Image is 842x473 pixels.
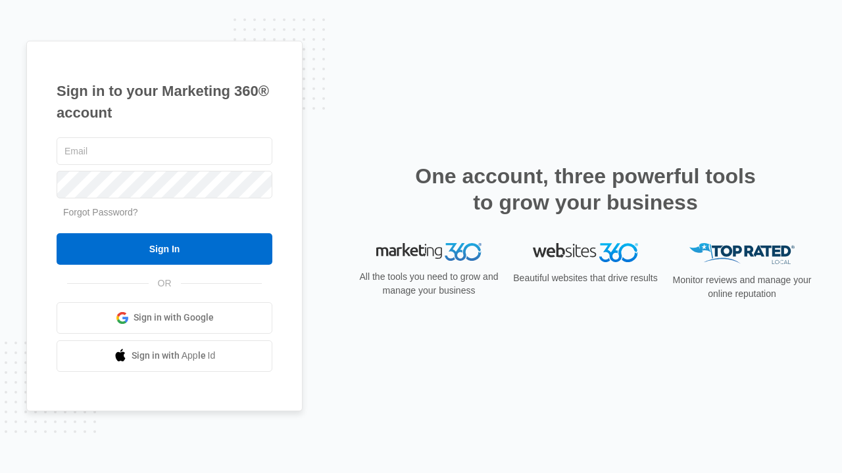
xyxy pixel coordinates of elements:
[57,233,272,265] input: Sign In
[149,277,181,290] span: OR
[57,340,272,372] a: Sign in with Apple Id
[63,207,138,217] a: Forgot Password?
[355,270,503,298] p: All the tools you need to grow and manage your business
[376,243,482,261] img: Marketing 360
[134,311,214,325] span: Sign in with Google
[57,137,272,165] input: Email
[533,243,638,262] img: Websites 360
[689,243,795,265] img: Top Rated Local
[411,163,760,215] h2: One account, three powerful tools to grow your business
[57,80,272,124] h1: Sign in to your Marketing 360® account
[668,273,816,301] p: Monitor reviews and manage your online reputation
[132,349,216,363] span: Sign in with Apple Id
[512,271,659,285] p: Beautiful websites that drive results
[57,302,272,334] a: Sign in with Google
